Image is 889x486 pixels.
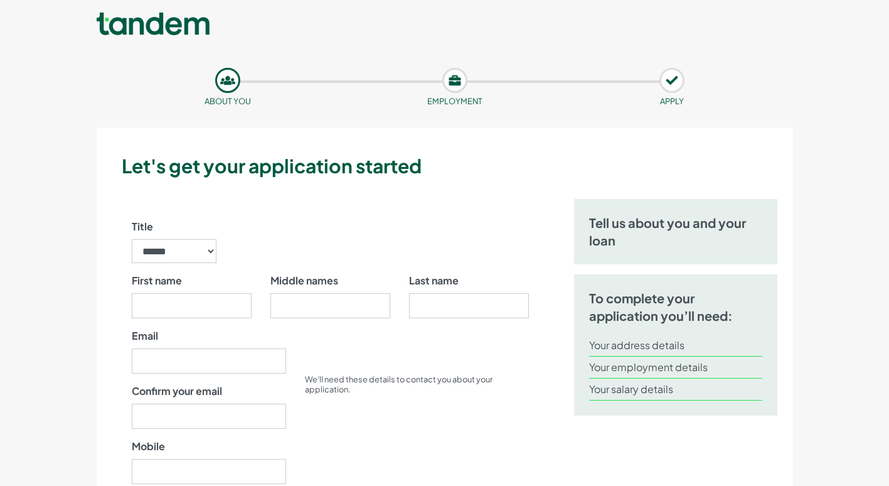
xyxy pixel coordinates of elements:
[270,273,338,288] label: Middle names
[660,96,684,106] small: APPLY
[132,328,158,343] label: Email
[589,335,763,357] li: Your address details
[589,214,763,249] h5: Tell us about you and your loan
[132,384,222,399] label: Confirm your email
[589,357,763,379] li: Your employment details
[409,273,459,288] label: Last name
[132,273,182,288] label: First name
[122,153,788,179] h3: Let's get your application started
[205,96,251,106] small: About you
[589,379,763,401] li: Your salary details
[589,289,763,325] h5: To complete your application you’ll need:
[132,219,153,234] label: Title
[427,96,482,106] small: Employment
[305,374,492,394] small: We’ll need these details to contact you about your application.
[132,439,165,454] label: Mobile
